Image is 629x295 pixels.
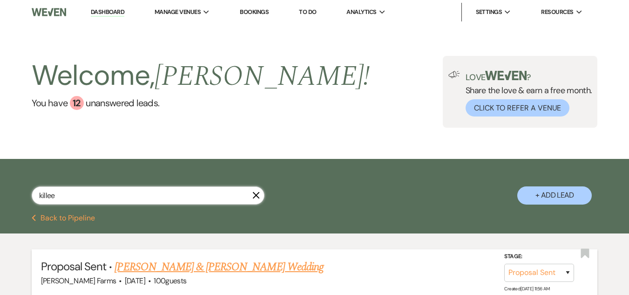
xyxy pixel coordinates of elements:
[115,259,323,275] a: [PERSON_NAME] & [PERSON_NAME] Wedding
[504,252,574,262] label: Stage:
[485,71,527,80] img: weven-logo-green.svg
[155,7,201,17] span: Manage Venues
[460,71,592,117] div: Share the love & earn a free month.
[32,214,95,222] button: Back to Pipeline
[32,96,370,110] a: You have 12 unanswered leads.
[346,7,376,17] span: Analytics
[541,7,573,17] span: Resources
[466,71,592,82] p: Love ?
[91,8,124,17] a: Dashboard
[517,186,592,205] button: + Add Lead
[41,276,116,286] span: [PERSON_NAME] Farms
[32,186,264,205] input: Search by name, event date, email address or phone number
[476,7,502,17] span: Settings
[504,286,549,292] span: Created: [DATE] 11:56 AM
[466,99,569,117] button: Click to Refer a Venue
[448,71,460,78] img: loud-speaker-illustration.svg
[41,259,107,274] span: Proposal Sent
[299,8,316,16] a: To Do
[125,276,145,286] span: [DATE]
[154,276,186,286] span: 100 guests
[32,56,370,96] h2: Welcome,
[240,8,269,16] a: Bookings
[32,2,67,22] img: Weven Logo
[155,55,370,98] span: [PERSON_NAME] !
[70,96,84,110] div: 12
